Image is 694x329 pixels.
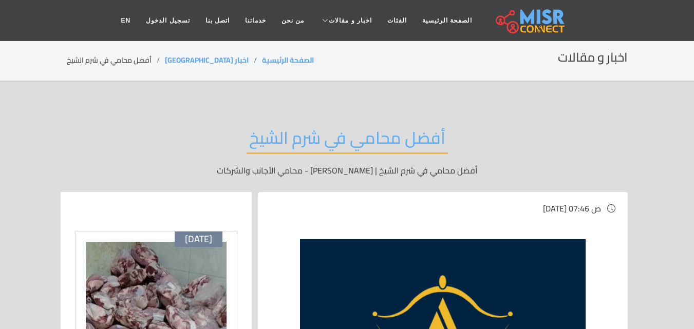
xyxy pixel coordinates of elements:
span: [DATE] 07:46 ص [543,201,601,216]
h2: اخبار و مقالات [558,50,628,65]
span: [DATE] [185,234,212,245]
span: اخبار و مقالات [329,16,372,25]
img: main.misr_connect [496,8,565,33]
a: الصفحة الرئيسية [415,11,480,30]
p: أفضل محامي في شرم الشيخ | [PERSON_NAME] - محامي الأجانب والشركات [67,164,628,177]
a: الصفحة الرئيسية [262,53,314,67]
a: EN [114,11,139,30]
a: الفئات [380,11,415,30]
h2: أفضل محامي في شرم الشيخ [247,128,448,154]
li: أفضل محامي في شرم الشيخ [67,55,165,66]
a: اخبار [GEOGRAPHIC_DATA] [165,53,249,67]
a: اتصل بنا [198,11,237,30]
a: تسجيل الدخول [138,11,197,30]
a: من نحن [274,11,312,30]
a: اخبار و مقالات [312,11,380,30]
a: خدماتنا [237,11,274,30]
